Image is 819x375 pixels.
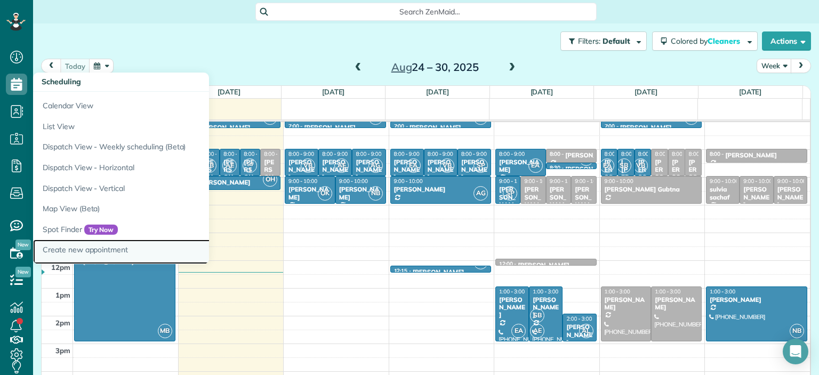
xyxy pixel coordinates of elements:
div: [PERSON_NAME] [524,186,542,217]
span: Scheduling [42,77,81,86]
a: Create new appointment [33,240,300,264]
span: SP [473,158,488,173]
span: EA [406,158,421,173]
a: [DATE] [426,87,449,96]
div: [PERSON_NAME] D’Inverno [777,186,804,224]
div: [PERSON_NAME] [199,124,251,131]
span: 9:00 - 10:00 [777,178,806,185]
span: 9:00 - 10:00 [524,178,553,185]
a: [DATE] [218,87,240,96]
a: Calendar View [33,92,300,116]
span: New [15,240,31,250]
div: [PERSON_NAME] [743,186,770,209]
span: 8:00 - 9:00 [223,150,249,157]
span: 9:00 - 10:00 [605,178,633,185]
span: 3pm [55,346,70,355]
a: Dispatch View - Horizontal [33,157,300,178]
span: 9:00 - 10:00 [339,178,368,185]
span: VB [301,158,315,173]
a: Filters: Default [555,31,647,51]
span: VB [633,158,648,173]
button: Actions [762,31,811,51]
div: [PERSON_NAME] [394,186,488,193]
div: [PERSON_NAME] [532,296,559,319]
span: AG [473,186,488,201]
span: EA [528,158,543,173]
div: [PERSON_NAME] [499,158,543,174]
div: [PERSON_NAME] [304,124,356,131]
span: 8:00 - 9:00 [461,150,487,157]
span: 2pm [55,318,70,327]
div: [PERSON_NAME] [574,186,593,217]
div: [PERSON_NAME] [604,296,648,312]
div: [PERSON_NAME] [339,186,383,201]
span: 9:00 - 10:00 [394,178,423,185]
span: AL [579,324,593,338]
span: Colored by [671,36,744,46]
div: Open Intercom Messenger [783,339,808,364]
span: SB [530,308,544,323]
span: SG [247,161,253,167]
div: [PERSON_NAME] [654,296,698,312]
div: [PERSON_NAME] Gubtna [604,186,699,193]
span: VB [440,158,454,173]
div: [PERSON_NAME] [620,124,672,131]
div: [PERSON_NAME] [499,296,526,319]
span: Cleaners [708,36,742,46]
small: 1 [243,165,256,175]
span: 9:00 - 10:00 [550,178,579,185]
span: 8:00 - 9:00 [605,150,630,157]
div: [PERSON_NAME] [566,323,593,346]
span: SP [503,186,517,201]
div: [PERSON_NAME] [725,151,777,159]
a: Dispatch View - Weekly scheduling (Beta) [33,137,300,157]
span: NB [368,186,383,201]
a: [DATE] [531,87,553,96]
span: EA [600,158,614,173]
span: MB [158,324,172,338]
div: [PERSON_NAME] [518,261,569,269]
div: [PERSON_NAME] [709,296,804,304]
span: 1:00 - 3:00 [499,288,525,295]
span: AE [334,158,349,173]
span: 9:00 - 10:00 [499,178,528,185]
span: OK [318,186,332,201]
span: 8:00 - 9:00 [244,150,269,157]
span: 8:00 - 9:00 [264,150,290,157]
span: 8:00 - 9:00 [638,150,664,157]
span: 9:00 - 10:00 [710,178,738,185]
a: [DATE] [322,87,345,96]
span: 8:00 - 9:00 [672,150,697,157]
span: 8:00 - 9:00 [356,150,381,157]
span: 2:00 - 3:00 [566,315,592,322]
div: [PERSON_NAME] [288,158,315,181]
button: Filters: Default [560,31,647,51]
div: [PERSON_NAME] [461,158,488,181]
span: 1:00 - 3:00 [655,288,680,295]
button: Week [757,59,792,73]
span: AE [222,158,237,173]
a: List View [33,116,300,137]
div: [PERSON_NAME] [413,268,464,276]
div: [PERSON_NAME] [288,186,332,201]
button: Colored byCleaners [652,31,758,51]
a: [DATE] [635,87,657,96]
span: 1:00 - 3:00 [605,288,630,295]
span: New [15,267,31,277]
div: [PERSON_NAME] [355,158,382,181]
span: EA [511,324,526,338]
button: next [791,59,811,73]
span: 8:00 - 9:00 [288,150,314,157]
span: Try Now [84,225,118,235]
div: [PERSON_NAME] [565,151,617,159]
span: NB [790,324,804,338]
a: Map View (Beta) [33,198,300,219]
span: 1pm [55,291,70,299]
div: [PERSON_NAME] [499,186,517,217]
span: 8:00 - 9:00 [203,150,229,157]
div: [PERSON_NAME] [322,158,349,181]
a: Spot FinderTry Now [33,219,300,240]
span: 1:00 - 3:00 [710,288,735,295]
div: [PERSON_NAME] [549,186,568,217]
a: Dispatch View - Vertical [33,178,300,199]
